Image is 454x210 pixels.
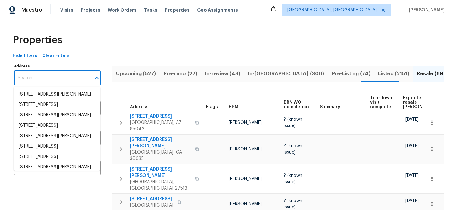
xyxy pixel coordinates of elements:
[320,105,340,109] span: Summary
[229,147,262,151] span: [PERSON_NAME]
[144,8,157,12] span: Tasks
[284,100,309,109] span: BRN WO completion
[14,152,100,162] li: [STREET_ADDRESS]
[406,7,445,13] span: [PERSON_NAME]
[14,64,101,68] label: Address
[130,202,173,208] span: [GEOGRAPHIC_DATA]
[14,162,100,179] li: [STREET_ADDRESS][PERSON_NAME][PERSON_NAME]
[13,37,62,43] span: Properties
[284,199,302,209] span: ? (known issue)
[81,7,100,13] span: Projects
[229,202,262,206] span: [PERSON_NAME]
[287,7,377,13] span: [GEOGRAPHIC_DATA], [GEOGRAPHIC_DATA]
[40,50,72,62] button: Clear Filters
[405,144,419,148] span: [DATE]
[206,105,218,109] span: Flags
[417,69,449,78] span: Resale (899)
[197,7,238,13] span: Geo Assignments
[13,52,37,60] span: Hide filters
[14,71,91,85] input: Search ...
[14,120,100,131] li: [STREET_ADDRESS]
[284,173,302,184] span: ? (known issue)
[165,7,189,13] span: Properties
[248,69,324,78] span: In-[GEOGRAPHIC_DATA] (306)
[10,50,40,62] button: Hide filters
[332,69,370,78] span: Pre-Listing (74)
[370,96,392,109] span: Teardown visit complete
[130,196,173,202] span: [STREET_ADDRESS]
[378,69,409,78] span: Listed (2151)
[284,117,302,128] span: ? (known issue)
[205,69,240,78] span: In-review (43)
[403,96,439,109] span: Expected resale [PERSON_NAME]
[42,52,70,60] span: Clear Filters
[130,149,191,162] span: [GEOGRAPHIC_DATA], GA 30035
[405,173,419,178] span: [DATE]
[60,7,73,13] span: Visits
[130,120,191,132] span: [GEOGRAPHIC_DATA], AZ 85042
[130,137,191,149] span: [STREET_ADDRESS][PERSON_NAME]
[164,69,197,78] span: Pre-reno (27)
[130,166,191,179] span: [STREET_ADDRESS][PERSON_NAME]
[14,100,100,110] li: [STREET_ADDRESS]
[14,89,100,100] li: [STREET_ADDRESS][PERSON_NAME]
[405,199,419,203] span: [DATE]
[405,117,419,122] span: [DATE]
[229,120,262,125] span: [PERSON_NAME]
[21,7,42,13] span: Maestro
[108,7,137,13] span: Work Orders
[229,105,238,109] span: HPM
[284,144,302,155] span: ? (known issue)
[229,177,262,181] span: [PERSON_NAME]
[14,131,100,141] li: [STREET_ADDRESS][PERSON_NAME]
[130,179,191,191] span: [GEOGRAPHIC_DATA], [GEOGRAPHIC_DATA] 27513
[130,105,148,109] span: Address
[116,69,156,78] span: Upcoming (527)
[14,110,100,120] li: [STREET_ADDRESS][PERSON_NAME]
[92,73,101,82] button: Close
[130,113,191,120] span: [STREET_ADDRESS]
[14,141,100,152] li: [STREET_ADDRESS]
